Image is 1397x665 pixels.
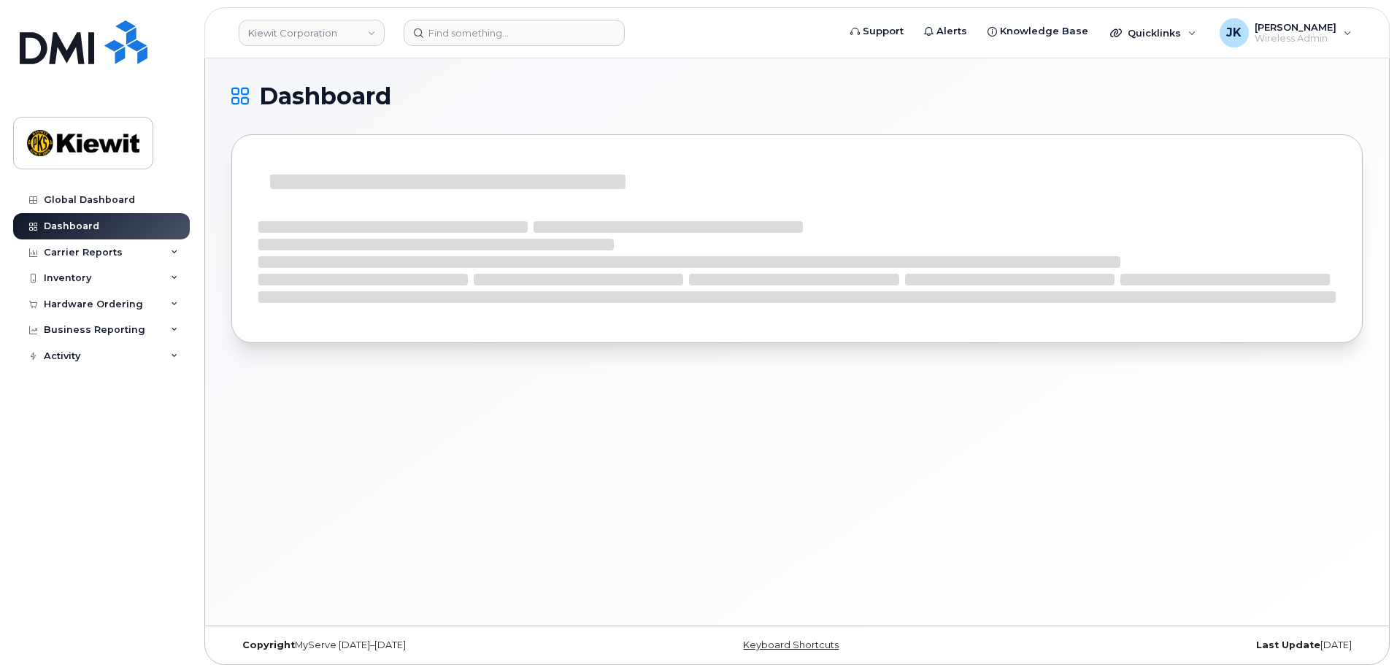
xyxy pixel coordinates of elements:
[743,639,839,650] a: Keyboard Shortcuts
[242,639,295,650] strong: Copyright
[1256,639,1320,650] strong: Last Update
[259,85,391,107] span: Dashboard
[985,639,1363,651] div: [DATE]
[231,639,609,651] div: MyServe [DATE]–[DATE]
